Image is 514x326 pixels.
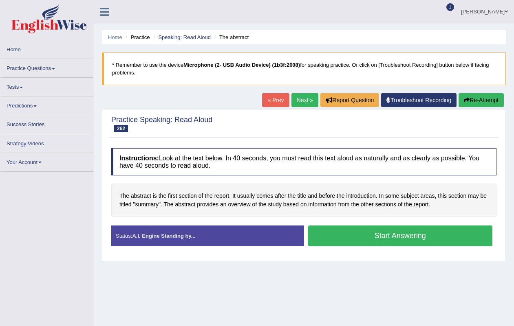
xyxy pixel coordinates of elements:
[183,62,300,68] b: Microphone (2- USB Audio Device) (1b3f:2008)
[132,233,195,239] strong: A.I. Engine Standing by...
[0,153,93,169] a: Your Account
[108,34,122,40] a: Home
[446,3,454,11] span: 1
[308,225,493,246] button: Start Answering
[0,78,93,94] a: Tests
[111,116,212,132] h2: Practice Speaking: Read Aloud
[114,125,128,132] span: 262
[459,93,504,107] button: Re-Attempt
[0,40,93,56] a: Home
[111,148,496,175] h4: Look at the text below. In 40 seconds, you must read this text aloud as naturally and as clearly ...
[262,93,289,107] a: « Prev
[291,93,318,107] a: Next »
[102,53,506,85] blockquote: * Remember to use the device for speaking practice. Or click on [Troubleshoot Recording] button b...
[320,93,379,107] button: Report Question
[212,33,249,41] li: The abstract
[0,59,93,75] a: Practice Questions
[119,155,159,162] b: Instructions:
[381,93,457,107] a: Troubleshoot Recording
[0,134,93,150] a: Strategy Videos
[111,225,304,246] div: Status:
[158,34,211,40] a: Speaking: Read Aloud
[0,96,93,112] a: Predictions
[0,115,93,131] a: Success Stories
[111,184,496,217] div: The abstract is the first section of the report. It usually comes after the title and before the ...
[124,33,150,41] li: Practice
